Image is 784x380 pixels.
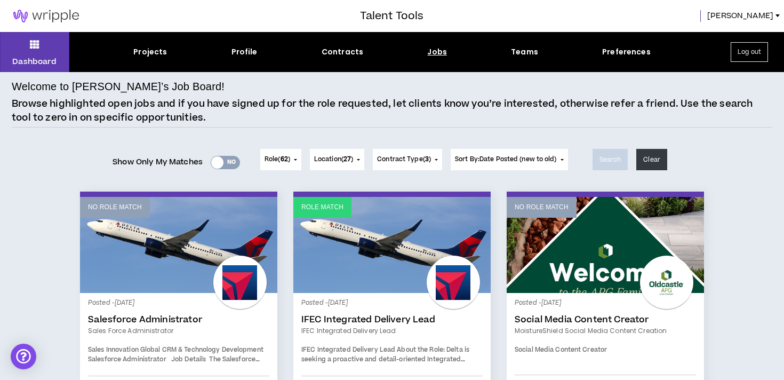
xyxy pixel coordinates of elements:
[515,298,696,308] p: Posted - [DATE]
[515,314,696,325] a: Social Media Content Creator
[377,155,431,164] span: Contract Type ( )
[707,10,773,22] span: [PERSON_NAME]
[113,154,203,170] span: Show Only My Matches
[80,197,277,293] a: No Role Match
[397,345,445,354] strong: About the Role:
[310,149,364,170] button: Location(27)
[515,202,569,212] p: No Role Match
[88,298,269,308] p: Posted - [DATE]
[88,326,269,336] a: Sales Force Administrator
[265,155,290,164] span: Role ( )
[281,155,288,164] span: 62
[507,197,704,293] a: No Role Match
[260,149,301,170] button: Role(62)
[455,155,557,164] span: Sort By: Date Posted (new to old)
[425,155,429,164] span: 3
[12,78,225,94] h4: Welcome to [PERSON_NAME]’s Job Board!
[88,345,139,354] strong: Sales Innovation
[515,326,696,336] a: MoistureShield Social Media Content Creation
[231,46,258,58] div: Profile
[731,42,768,62] button: Log out
[301,298,483,308] p: Posted - [DATE]
[360,8,423,24] h3: Talent Tools
[88,355,166,364] strong: Salesforce Administrator
[301,202,343,212] p: Role Match
[314,155,353,164] span: Location ( )
[11,344,36,369] div: Open Intercom Messenger
[293,197,491,293] a: Role Match
[12,56,57,67] p: Dashboard
[343,155,351,164] span: 27
[88,202,142,212] p: No Role Match
[515,345,607,354] span: Social Media Content Creator
[511,46,538,58] div: Teams
[301,314,483,325] a: IFEC Integrated Delivery Lead
[636,149,667,170] button: Clear
[171,355,206,364] strong: Job Details
[140,345,263,354] strong: Global CRM & Technology Development
[451,149,568,170] button: Sort By:Date Posted (new to old)
[12,97,772,124] p: Browse highlighted open jobs and if you have signed up for the role requested, let clients know y...
[593,149,628,170] button: Search
[373,149,442,170] button: Contract Type(3)
[301,345,395,354] strong: IFEC Integrated Delivery Lead
[133,46,167,58] div: Projects
[88,314,269,325] a: Salesforce Administrator
[301,326,483,336] a: IFEC Integrated Delivery Lead
[322,46,363,58] div: Contracts
[602,46,651,58] div: Preferences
